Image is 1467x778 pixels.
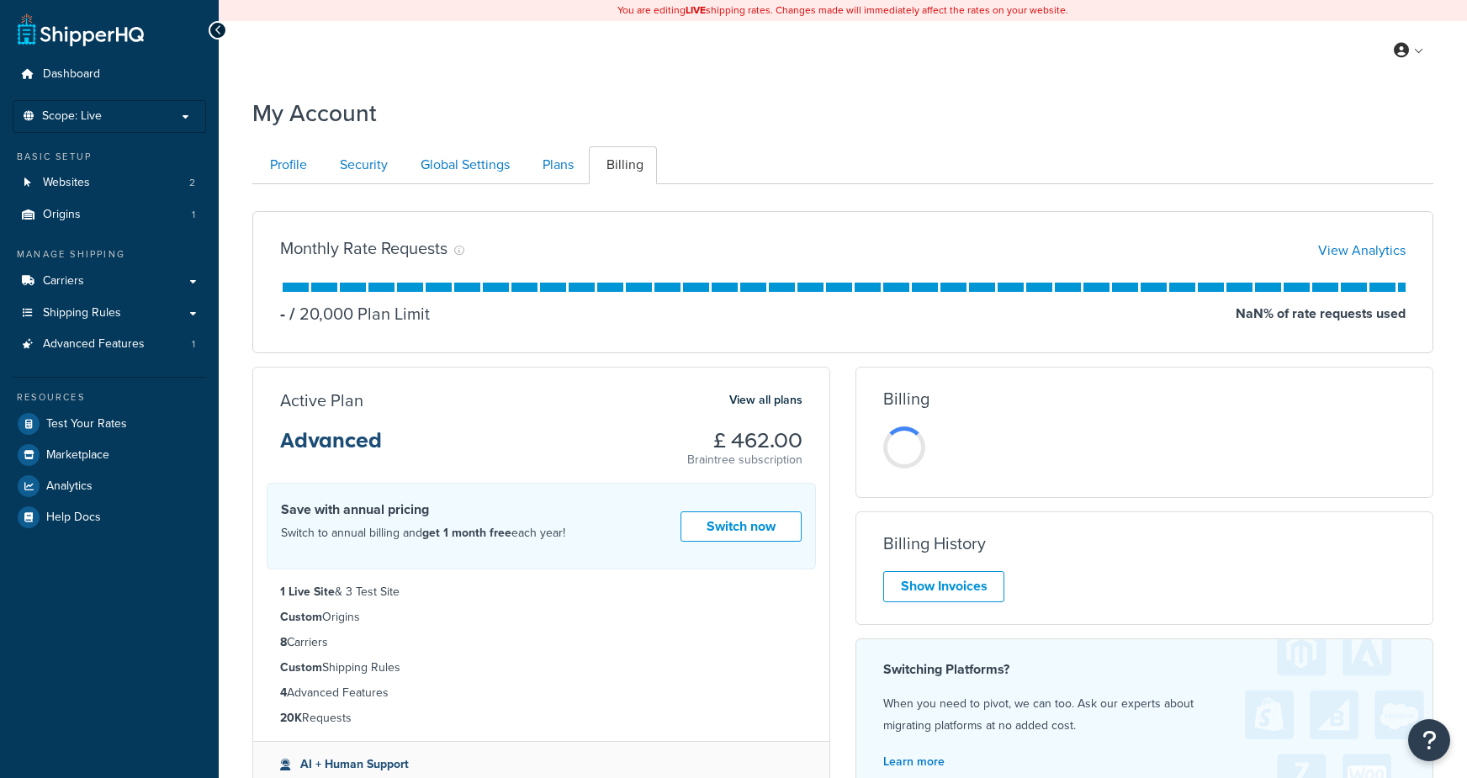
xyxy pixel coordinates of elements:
[280,239,448,257] h3: Monthly Rate Requests
[280,684,802,702] li: Advanced Features
[280,659,322,676] strong: Custom
[280,583,802,601] li: & 3 Test Site
[43,67,100,82] span: Dashboard
[883,659,1406,680] h4: Switching Platforms?
[43,306,121,320] span: Shipping Rules
[13,150,206,164] div: Basic Setup
[13,471,206,501] a: Analytics
[403,146,523,184] a: Global Settings
[883,571,1004,602] a: Show Invoices
[1408,719,1450,761] button: Open Resource Center
[192,208,195,222] span: 1
[422,524,511,542] strong: get 1 month free
[883,693,1406,737] p: When you need to pivot, we can too. Ask our experts about migrating platforms at no added cost.
[13,298,206,329] a: Shipping Rules
[280,659,802,677] li: Shipping Rules
[13,329,206,360] li: Advanced Features
[589,146,657,184] a: Billing
[883,534,986,553] h3: Billing History
[46,417,127,431] span: Test Your Rates
[18,13,144,46] a: ShipperHQ Home
[13,266,206,297] a: Carriers
[13,390,206,405] div: Resources
[1236,302,1406,325] p: NaN % of rate requests used
[281,500,565,520] h4: Save with annual pricing
[281,522,565,544] p: Switch to annual billing and each year!
[280,709,302,727] strong: 20K
[883,389,929,408] h3: Billing
[13,409,206,439] a: Test Your Rates
[13,502,206,532] a: Help Docs
[687,452,802,468] p: Braintree subscription
[43,208,81,222] span: Origins
[280,430,382,465] h3: Advanced
[46,448,109,463] span: Marketplace
[13,167,206,198] a: Websites 2
[285,302,430,325] p: 20,000 Plan Limit
[13,440,206,470] a: Marketplace
[13,329,206,360] a: Advanced Features 1
[280,391,363,410] h3: Active Plan
[687,430,802,452] h3: £ 462.00
[13,59,206,90] a: Dashboard
[252,146,320,184] a: Profile
[280,684,287,701] strong: 4
[280,755,802,774] li: AI + Human Support
[46,479,93,494] span: Analytics
[322,146,401,184] a: Security
[686,3,706,18] b: LIVE
[681,511,802,542] a: Switch now
[43,176,90,190] span: Websites
[46,511,101,525] span: Help Docs
[43,274,84,288] span: Carriers
[280,608,322,626] strong: Custom
[1318,241,1406,260] a: View Analytics
[189,176,195,190] span: 2
[729,389,802,411] a: View all plans
[289,301,295,326] span: /
[280,633,802,652] li: Carriers
[252,97,377,130] h1: My Account
[280,302,285,325] p: -
[13,199,206,230] li: Origins
[42,109,102,124] span: Scope: Live
[883,753,945,770] a: Learn more
[43,337,145,352] span: Advanced Features
[192,337,195,352] span: 1
[525,146,587,184] a: Plans
[280,583,335,601] strong: 1 Live Site
[280,608,802,627] li: Origins
[13,247,206,262] div: Manage Shipping
[13,167,206,198] li: Websites
[280,709,802,728] li: Requests
[13,199,206,230] a: Origins 1
[280,633,287,651] strong: 8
